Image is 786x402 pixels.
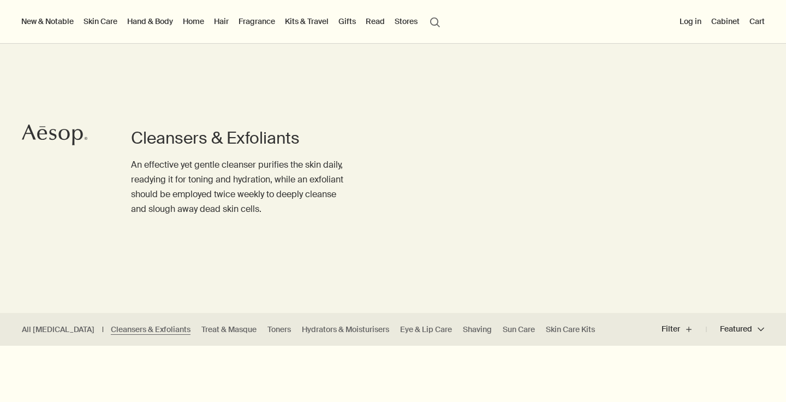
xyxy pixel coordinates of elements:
a: Home [181,14,206,28]
a: Toners [267,324,291,335]
svg: Aesop [22,124,87,146]
a: Aesop [19,121,90,151]
a: Eye & Lip Care [400,324,452,335]
a: Hydrators & Moisturisers [302,324,389,335]
a: Kits & Travel [283,14,331,28]
p: An effective yet gentle cleanser purifies the skin daily, readying it for toning and hydration, w... [131,157,349,217]
div: Beloved formulation [273,357,343,367]
button: Filter [662,316,706,342]
a: Fragrance [236,14,277,28]
a: Skin Care [81,14,120,28]
a: Sun Care [503,324,535,335]
a: Hand & Body [125,14,175,28]
a: Hair [212,14,231,28]
a: Gifts [336,14,358,28]
a: Cleansers & Exfoliants [111,324,190,335]
a: Treat & Masque [201,324,257,335]
button: Cart [747,14,767,28]
button: Save to cabinet [760,352,779,372]
button: Featured [706,316,764,342]
button: Log in [677,14,704,28]
a: Shaving [463,324,492,335]
button: New & Notable [19,14,76,28]
button: Open search [425,11,445,32]
a: All [MEDICAL_DATA] [22,324,94,335]
button: Save to cabinet [497,352,517,372]
div: Daily essential [536,357,586,367]
a: Cabinet [709,14,742,28]
button: Stores [392,14,420,28]
a: Skin Care Kits [546,324,595,335]
a: Read [364,14,387,28]
h1: Cleansers & Exfoliants [131,127,349,149]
